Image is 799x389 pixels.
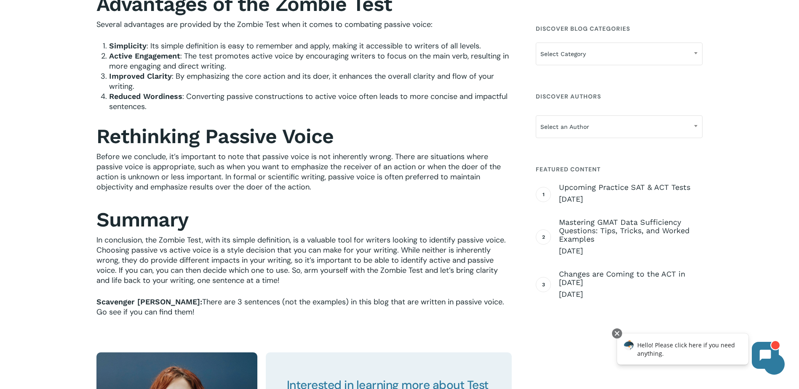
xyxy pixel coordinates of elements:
b: Scavenger [PERSON_NAME]: [96,297,202,306]
a: Upcoming Practice SAT & ACT Tests [DATE] [559,183,703,204]
span: : Converting passive constructions to active voice often leads to more concise and impactful sent... [109,91,508,112]
span: Select Category [536,43,703,65]
a: Changes are Coming to the ACT in [DATE] [DATE] [559,270,703,299]
span: There are 3 sentences (not the examples) in this blog that are written in passive voice. Go see i... [96,297,504,317]
span: Select an Author [536,118,702,136]
b: Improved Clarity [109,72,172,80]
b: Reduced Wordiness [109,92,182,101]
span: Several advantages are provided by the Zombie Test when it comes to combating passive voice: [96,19,433,29]
b: Active Engagement [109,51,180,60]
h4: Discover Authors [536,89,703,104]
h4: Featured Content [536,162,703,177]
span: Upcoming Practice SAT & ACT Tests [559,183,703,192]
a: Mastering GMAT Data Sufficiency Questions: Tips, Tricks, and Worked Examples [DATE] [559,218,703,256]
iframe: Chatbot [608,327,787,377]
span: [DATE] [559,246,703,256]
b: Simplicity [109,41,147,50]
span: [DATE] [559,194,703,204]
span: Mastering GMAT Data Sufficiency Questions: Tips, Tricks, and Worked Examples [559,218,703,243]
span: Select Category [536,45,702,63]
strong: Rethinking Passive Voice [96,124,334,148]
span: Before we conclude, it’s important to note that passive voice is not inherently wrong. There are ... [96,152,501,192]
span: Select an Author [536,115,703,138]
span: : By emphasizing the core action and its doer, it enhances the overall clarity and flow of your w... [109,71,494,91]
h4: Discover Blog Categories [536,21,703,36]
strong: Summary [96,208,188,232]
span: : Its simple definition is easy to remember and apply, making it accessible to writers of all lev... [147,41,481,51]
span: [DATE] [559,289,703,299]
span: Changes are Coming to the ACT in [DATE] [559,270,703,287]
span: : The test promotes active voice by encouraging writers to focus on the main verb, resulting in m... [109,51,509,71]
span: In conclusion, the Zombie Test, with its simple definition, is a valuable tool for writers lookin... [96,235,506,285]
